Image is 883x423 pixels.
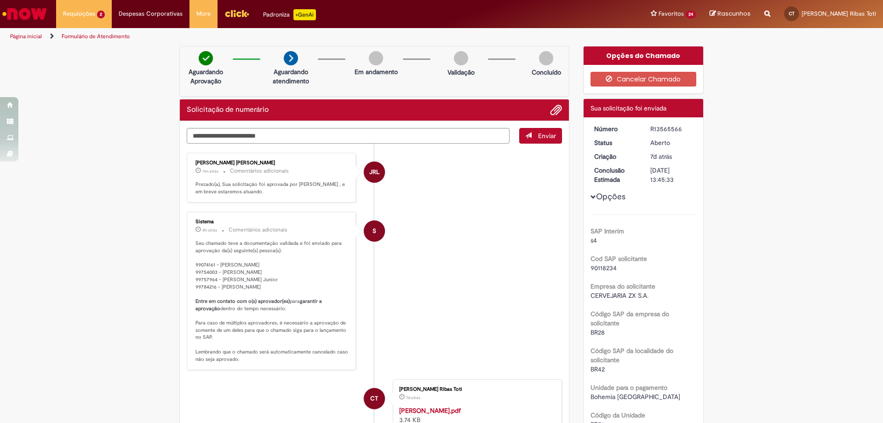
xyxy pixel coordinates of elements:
span: 2 [97,11,105,18]
img: arrow-next.png [284,51,298,65]
div: System [364,220,385,242]
span: [PERSON_NAME] Ribas Toti [802,10,876,17]
time: 01/10/2025 10:22:13 [202,227,217,233]
button: Cancelar Chamado [591,72,697,87]
button: Enviar [519,128,562,144]
p: Aguardando atendimento [269,67,313,86]
span: Sua solicitação foi enviada [591,104,666,112]
h2: Solicitação de numerário Histórico de tíquete [187,106,269,114]
textarea: Digite sua mensagem aqui... [187,128,510,144]
div: Camila Carius Ribas Toti [364,388,385,409]
span: 24 [686,11,696,18]
img: img-circle-grey.png [454,51,468,65]
span: s4 [591,236,597,244]
small: Comentários adicionais [230,167,289,175]
p: Validação [447,68,475,77]
span: Bohemia [GEOGRAPHIC_DATA] [591,393,680,401]
img: img-circle-grey.png [369,51,383,65]
b: SAP Interim [591,227,624,235]
div: R13565566 [650,124,693,133]
dt: Criação [587,152,644,161]
time: 25/09/2025 09:58:13 [650,152,672,161]
span: 11m atrás [202,168,218,174]
span: CT [789,11,795,17]
p: Em andamento [355,67,398,76]
p: Prezado(a), Sua solicitação foi aprovada por [PERSON_NAME] , e em breve estaremos atuando. [195,181,349,195]
span: Enviar [538,132,556,140]
img: ServiceNow [1,5,48,23]
b: garantir a aprovação [195,298,323,312]
div: Opções do Chamado [584,46,704,65]
div: [DATE] 13:45:33 [650,166,693,184]
div: Aberto [650,138,693,147]
ul: Trilhas de página [7,28,582,45]
span: 7d atrás [406,395,420,400]
b: Entre em contato com o(s) aprovador(es) [195,298,290,305]
span: Requisições [63,9,95,18]
span: JRL [369,161,379,183]
div: 25/09/2025 09:58:13 [650,152,693,161]
p: Concluído [532,68,561,77]
dt: Status [587,138,644,147]
time: 25/09/2025 09:58:05 [406,395,420,400]
b: Código SAP da localidade do solicitante [591,347,673,364]
div: Jefferson Rodrigues Leite Teixeira [364,162,385,183]
b: Unidade para o pagamento [591,383,667,392]
span: BR42 [591,365,605,373]
div: [PERSON_NAME] [PERSON_NAME] [195,160,349,166]
p: Seu chamado teve a documentação validada e foi enviado para aprovação da(s) seguinte(s) pessoa(s)... [195,240,349,363]
span: Favoritos [659,9,684,18]
div: Padroniza [263,9,316,20]
a: Página inicial [10,33,42,40]
a: Rascunhos [710,10,751,18]
span: Despesas Corporativas [119,9,183,18]
a: Formulário de Atendimento [62,33,130,40]
span: BR28 [591,328,605,336]
b: Empresa do solicitante [591,282,655,290]
img: click_logo_yellow_360x200.png [224,6,249,20]
span: More [196,9,211,18]
b: Código da Unidade [591,411,645,419]
img: check-circle-green.png [199,51,213,65]
span: CT [370,388,378,410]
b: Código SAP da empresa do solicitante [591,310,669,327]
div: [PERSON_NAME] Ribas Toti [399,387,552,392]
p: +GenAi [293,9,316,20]
span: 7d atrás [650,152,672,161]
img: img-circle-grey.png [539,51,553,65]
span: 4h atrás [202,227,217,233]
a: [PERSON_NAME].pdf [399,406,461,415]
dt: Conclusão Estimada [587,166,644,184]
b: Cod SAP solicitante [591,255,647,263]
p: Aguardando Aprovação [183,67,228,86]
span: CERVEJARIA ZX S.A. [591,291,648,300]
time: 01/10/2025 14:09:28 [202,168,218,174]
button: Adicionar anexos [550,104,562,116]
small: Comentários adicionais [229,226,287,234]
dt: Número [587,124,644,133]
div: Sistema [195,219,349,225]
span: Rascunhos [717,9,751,18]
span: 90118234 [591,264,617,272]
span: S [373,220,376,242]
